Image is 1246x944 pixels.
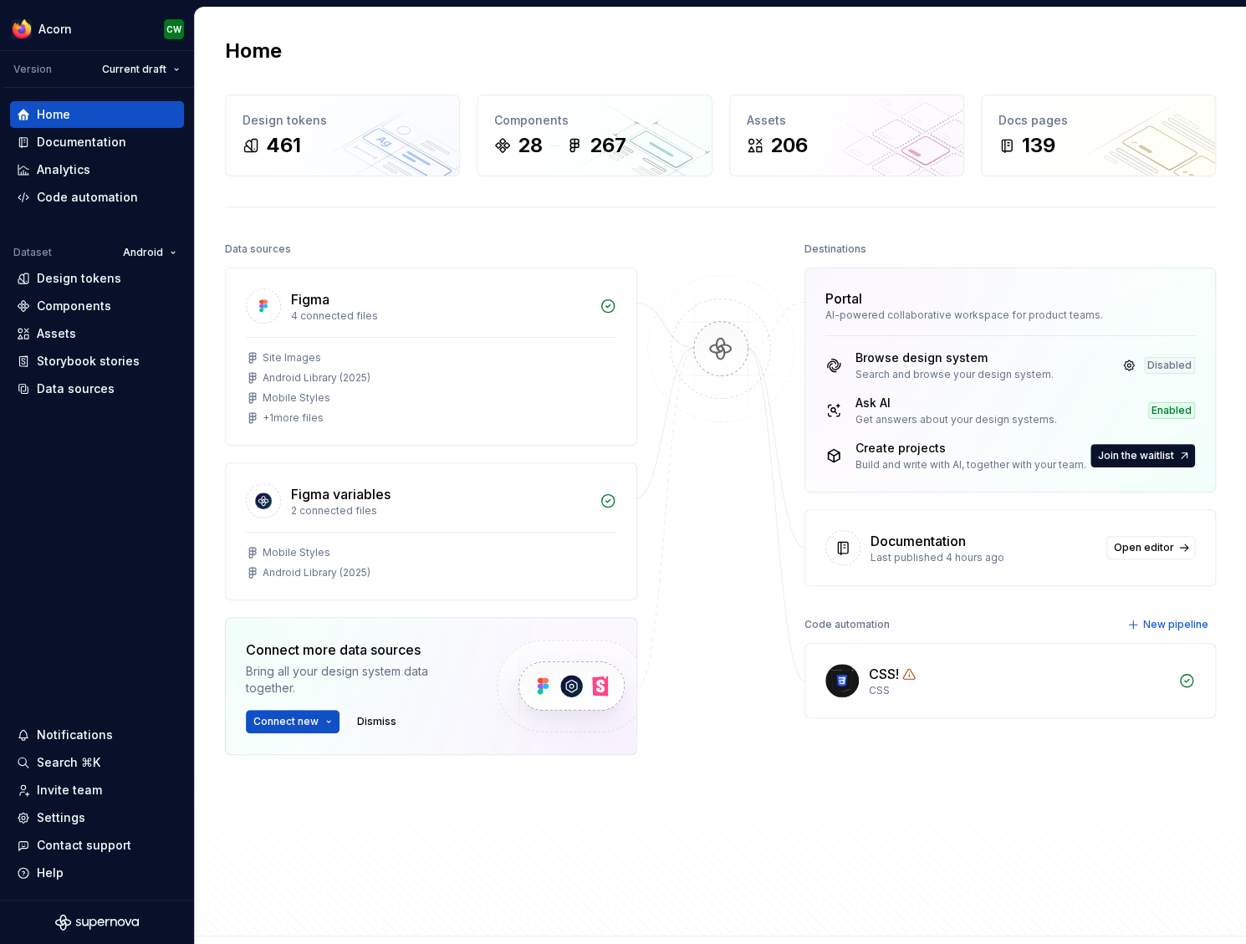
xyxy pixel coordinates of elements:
div: CW [166,23,181,36]
div: Design tokens [37,270,121,287]
img: 894890ef-b4b9-4142-abf4-a08b65caed53.png [12,19,32,39]
div: Code automation [37,189,138,206]
span: Android [123,246,163,259]
a: Figma4 connected filesSite ImagesAndroid Library (2025)Mobile Styles+1more files [225,268,637,446]
button: Connect new [246,710,340,733]
div: Documentation [37,134,126,151]
span: Dismiss [357,715,396,728]
a: Docs pages139 [981,94,1216,176]
div: Ask AI [855,395,1057,411]
div: Assets [747,112,947,129]
a: Join the waitlist [1090,444,1195,467]
div: Design tokens [243,112,442,129]
div: Enabled [1148,402,1195,419]
div: Disabled [1144,357,1195,374]
button: Help [10,860,184,886]
div: Assets [37,325,76,342]
div: Acorn [38,21,72,38]
div: Connect more data sources [246,640,468,660]
div: Browse design system [855,350,1054,366]
span: Current draft [102,63,166,76]
button: Contact support [10,832,184,859]
div: 461 [266,132,301,159]
button: Dismiss [350,710,404,733]
a: Design tokens461 [225,94,460,176]
div: + 1 more files [263,411,324,425]
div: Bring all your design system data together. [246,663,468,697]
a: Analytics [10,156,184,183]
div: Search ⌘K [37,754,100,771]
button: Search ⌘K [10,749,184,776]
div: 267 [590,132,626,159]
div: Notifications [37,727,113,743]
span: Connect new [253,715,319,728]
button: AcornCW [3,11,191,47]
span: Open editor [1114,541,1174,554]
div: 139 [1022,132,1055,159]
div: Mobile Styles [263,391,330,405]
div: Data sources [37,380,115,397]
div: Docs pages [998,112,1198,129]
div: Storybook stories [37,353,140,370]
div: Site Images [263,351,321,365]
div: 28 [518,132,543,159]
a: Assets [10,320,184,347]
div: Android Library (2025) [263,566,370,579]
span: New pipeline [1143,618,1208,631]
div: Android Library (2025) [263,371,370,385]
button: Android [115,241,184,264]
div: Code automation [804,613,890,636]
div: Help [37,865,64,881]
svg: Supernova Logo [55,914,139,931]
div: Components [37,298,111,314]
div: Analytics [37,161,90,178]
div: Portal [825,288,862,309]
a: Data sources [10,375,184,402]
div: Contact support [37,837,131,854]
div: AI-powered collaborative workspace for product teams. [825,309,1196,322]
a: Design tokens [10,265,184,292]
button: Current draft [94,58,187,81]
div: 4 connected files [291,309,590,323]
div: Create projects [855,440,1086,457]
a: Components28267 [477,94,712,176]
div: Documentation [871,531,966,551]
div: Destinations [804,237,866,261]
div: Build and write with AI, together with your team. [855,458,1086,472]
div: 2 connected files [291,504,590,518]
div: Figma [291,289,329,309]
div: 206 [770,132,808,159]
a: Invite team [10,777,184,804]
a: Documentation [10,129,184,156]
a: Code automation [10,184,184,211]
div: Data sources [225,237,291,261]
button: Notifications [10,722,184,748]
div: Version [13,63,52,76]
div: Figma variables [291,484,391,504]
div: Home [37,106,70,123]
a: Home [10,101,184,128]
div: Components [494,112,694,129]
div: Invite team [37,782,102,799]
div: CSS! [869,664,899,684]
a: Figma variables2 connected filesMobile StylesAndroid Library (2025) [225,462,637,600]
a: Assets206 [729,94,964,176]
a: Storybook stories [10,348,184,375]
a: Components [10,293,184,319]
div: Last published 4 hours ago [871,551,1097,564]
div: Settings [37,809,85,826]
div: Search and browse your design system. [855,368,1054,381]
a: Open editor [1106,536,1195,559]
div: Dataset [13,246,52,259]
a: Settings [10,804,184,831]
button: New pipeline [1122,613,1216,636]
h2: Home [225,38,282,64]
span: Join the waitlist [1098,449,1174,462]
div: Get answers about your design systems. [855,413,1057,426]
div: Mobile Styles [263,546,330,559]
div: CSS [869,684,1169,697]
